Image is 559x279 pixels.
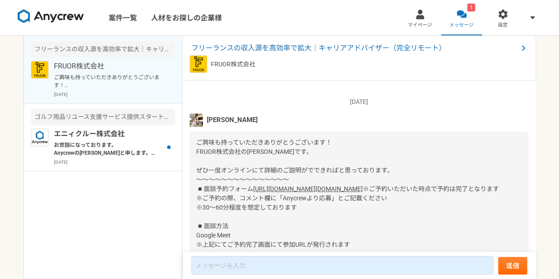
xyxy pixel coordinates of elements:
[449,22,474,29] span: メッセージ
[190,97,529,107] p: [DATE]
[54,129,163,139] p: エニィクルー株式会社
[408,22,432,29] span: マイページ
[196,139,393,192] span: ご興味も持っていただきありがとうございます！ FRUOR株式会社の[PERSON_NAME]です。 ぜひ一度オンラインにて詳細のご説明がでできればと思っております。 〜〜〜〜〜〜〜〜〜〜〜〜〜〜...
[31,129,49,146] img: logo_text_blue_01.png
[31,61,49,79] img: FRUOR%E3%83%AD%E3%82%B3%E3%82%99.png
[191,43,518,54] span: フリーランスの収入源を高効率で拡大｜キャリアアドバイザー（完全リモート）
[54,91,175,98] p: [DATE]
[54,141,163,157] p: お世話になっております。 Anycrewの[PERSON_NAME]と申します。 ご経歴を拝見させていただき、お声がけさせていただきましたが、こちらの案件の応募はいかがでしょうか。 必須スキル面...
[207,115,258,125] span: [PERSON_NAME]
[253,185,363,192] a: [URL][DOMAIN_NAME][DOMAIN_NAME]
[498,257,527,275] button: 送信
[190,114,203,127] img: unnamed.jpg
[54,73,163,89] p: ご興味も持っていただきありがとうございます！ FRUOR株式会社の[PERSON_NAME]です。 ぜひ一度オンラインにて詳細のご説明がでできればと思っております。 〜〜〜〜〜〜〜〜〜〜〜〜〜〜...
[31,41,175,57] div: フリーランスの収入源を高効率で拡大｜キャリアアドバイザー（完全リモート）
[467,4,475,11] div: 1
[31,109,175,125] div: ゴルフ用品リユース支援サービス提供スタートアップ カスタマーサクセス（店舗営業）
[211,60,255,69] p: FRUOR株式会社
[190,55,207,73] img: FRUOR%E3%83%AD%E3%82%B3%E3%82%99.png
[54,61,163,72] p: FRUOR株式会社
[54,159,175,165] p: [DATE]
[498,22,508,29] span: 設定
[18,9,84,23] img: 8DqYSo04kwAAAAASUVORK5CYII=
